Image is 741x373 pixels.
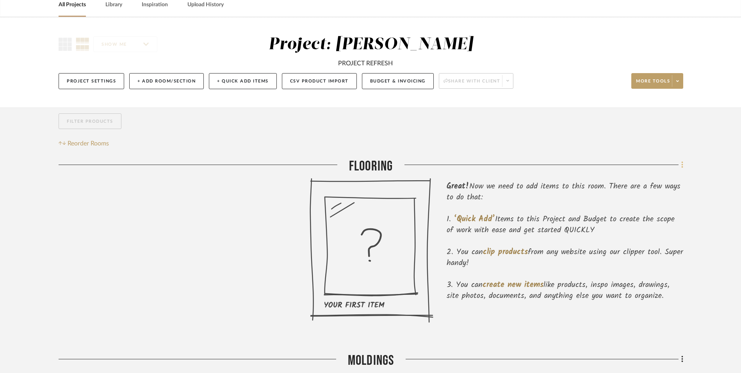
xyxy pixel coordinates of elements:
[68,139,109,148] span: Reorder Rooms
[447,247,683,269] li: You can from any website using our clipper tool. Super handy!
[454,213,495,226] span: ‘Quick Add’
[636,78,670,90] span: More tools
[483,246,528,258] span: clip products
[631,73,683,89] button: More tools
[362,73,434,89] button: Budget & Invoicing
[209,73,277,89] button: + Quick Add Items
[129,73,204,89] button: + Add Room/Section
[338,59,393,68] div: PROJECT REFRESH
[447,181,683,203] div: Now we need to add items to this room. There are a few ways to do that:
[282,73,357,89] button: CSV Product Import
[439,73,514,89] button: Share with client
[447,213,675,237] span: Items to this Project and Budget to create the scope of work with ease and get started QUICKLY
[483,279,543,291] span: create new items
[59,139,109,148] button: Reorder Rooms
[59,73,124,89] button: Project Settings
[447,280,683,301] li: You can like products, inspo images, drawings, site photos, documents, and anything else you want...
[269,36,473,53] div: Project: [PERSON_NAME]
[447,180,469,193] span: Great!
[444,78,501,90] span: Share with client
[59,113,121,129] button: Filter Products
